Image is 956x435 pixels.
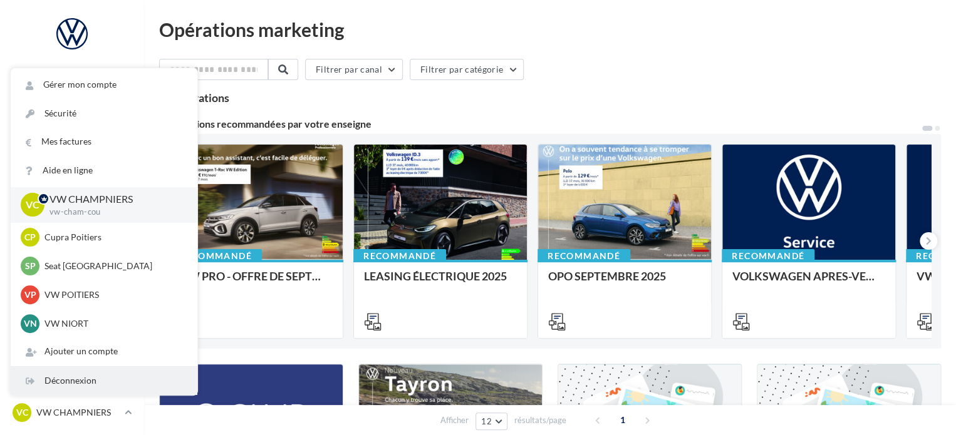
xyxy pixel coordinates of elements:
[36,406,120,419] p: VW CHAMPNIERS
[11,128,197,156] a: Mes factures
[8,250,137,277] a: Médiathèque
[8,94,137,120] a: Opérations
[11,337,197,366] div: Ajouter un compte
[440,414,469,426] span: Afficher
[49,192,177,207] p: VW CHAMPNIERS
[305,59,403,80] button: Filtrer par canal
[44,289,182,301] p: VW POITIERS
[613,410,633,430] span: 1
[732,270,885,295] div: VOLKSWAGEN APRES-VENTE
[169,249,262,263] div: Recommandé
[159,20,941,39] div: Opérations marketing
[44,260,182,272] p: Seat [GEOGRAPHIC_DATA]
[11,156,197,185] a: Aide en ligne
[11,71,197,99] a: Gérer mon compte
[26,198,39,212] span: VC
[8,125,137,151] a: Boîte de réception
[364,270,517,295] div: LEASING ÉLECTRIQUE 2025
[410,59,524,80] button: Filtrer par catégorie
[11,100,197,128] a: Sécurité
[16,406,28,419] span: VC
[538,249,630,263] div: Recommandé
[175,92,229,103] div: opérations
[722,249,814,263] div: Recommandé
[44,317,182,330] p: VW NIORT
[8,63,132,89] button: Notifications 1
[24,317,37,330] span: VN
[24,231,36,243] span: CP
[25,260,36,272] span: SP
[475,412,507,430] button: 12
[10,401,134,424] a: VC VW CHAMPNIERS
[8,188,137,215] a: Campagnes
[8,282,137,308] a: Calendrier
[548,270,701,295] div: OPO SEPTEMBRE 2025
[8,157,137,183] a: Visibilité en ligne
[514,414,566,426] span: résultats/page
[8,312,137,349] a: PLV et print personnalisable
[180,270,333,295] div: VW PRO - OFFRE DE SEPTEMBRE 25
[49,207,177,218] p: vw-cham-cou
[24,289,36,301] span: VP
[159,119,921,129] div: 6 opérations recommandées par votre enseigne
[8,219,137,245] a: Contacts
[44,231,182,243] p: Cupra Poitiers
[481,416,492,426] span: 12
[11,367,197,395] div: Déconnexion
[8,354,137,391] a: Campagnes DataOnDemand
[353,249,446,263] div: Recommandé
